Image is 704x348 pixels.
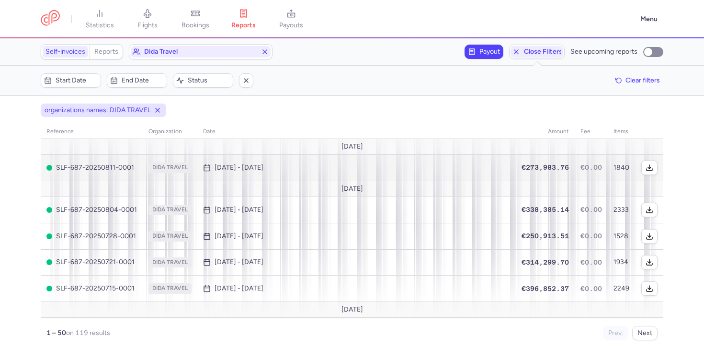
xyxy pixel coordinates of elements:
[43,46,88,58] a: Self-invoices
[635,10,663,28] button: Menu
[148,231,192,242] span: DIDA TRAVEL
[608,318,636,344] td: 2628
[46,258,137,266] span: SLF-687-20250721-0001
[580,206,602,213] span: €0.00
[603,326,628,340] button: Prev.
[522,163,569,171] span: €273,983.76
[46,206,137,214] span: SLF-687-20250804-0001
[608,249,636,276] td: 1934
[279,21,303,30] span: payouts
[91,46,121,58] a: Reports
[580,232,602,240] span: €0.00
[197,125,516,139] th: date
[46,232,137,240] span: SLF-687-20250728-0001
[124,9,171,30] a: flights
[215,206,263,214] time: [DATE] - [DATE]
[580,258,602,266] span: €0.00
[219,9,267,30] a: reports
[341,143,363,151] span: [DATE]
[524,48,562,56] span: Close filters
[580,163,602,171] span: €0.00
[171,9,219,30] a: bookings
[46,285,137,292] span: SLF-687-20250715-0001
[122,77,164,84] span: End date
[144,48,257,56] span: dida travel
[41,125,143,139] th: reference
[107,73,167,88] button: End date
[608,197,636,223] td: 2333
[612,73,663,88] button: Clear filters
[86,21,114,30] span: statistics
[173,73,233,88] button: Status
[267,9,315,30] a: payouts
[608,276,636,302] td: 2249
[45,105,151,115] span: organizations names: DIDA TRAVEL
[522,206,569,213] span: €338,385.14
[570,48,637,56] span: See upcoming reports
[625,77,660,84] span: Clear filters
[465,45,503,59] button: Payout
[341,306,363,313] span: [DATE]
[182,21,209,30] span: bookings
[148,162,192,173] span: DIDA TRAVEL
[76,9,124,30] a: statistics
[608,155,636,181] td: 1840
[215,164,263,172] time: [DATE] - [DATE]
[608,223,636,249] td: 1528
[143,125,197,139] th: organization
[575,125,608,139] th: fee
[516,125,575,139] th: amount
[148,283,192,294] span: DIDA TRAVEL
[522,258,569,266] span: €314,299.70
[188,77,230,84] span: Status
[479,48,500,56] span: Payout
[215,285,263,292] time: [DATE] - [DATE]
[56,77,98,84] span: Start date
[41,73,101,88] button: Start date
[509,45,565,59] button: Close filters
[137,21,158,30] span: flights
[66,329,110,337] span: on 119 results
[148,257,192,268] span: DIDA TRAVEL
[46,329,66,337] strong: 1 – 50
[41,10,60,28] a: CitizenPlane red outlined logo
[522,232,569,240] span: €250,913.51
[580,285,602,292] span: €0.00
[129,44,273,59] button: dida travel
[46,164,137,172] span: SLF-687-20250811-0001
[522,285,569,292] span: €396,852.37
[148,205,192,215] span: DIDA TRAVEL
[341,185,363,193] span: [DATE]
[632,326,658,340] button: Next
[215,232,263,240] time: [DATE] - [DATE]
[231,21,256,30] span: reports
[608,125,636,139] th: items
[215,258,263,266] time: [DATE] - [DATE]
